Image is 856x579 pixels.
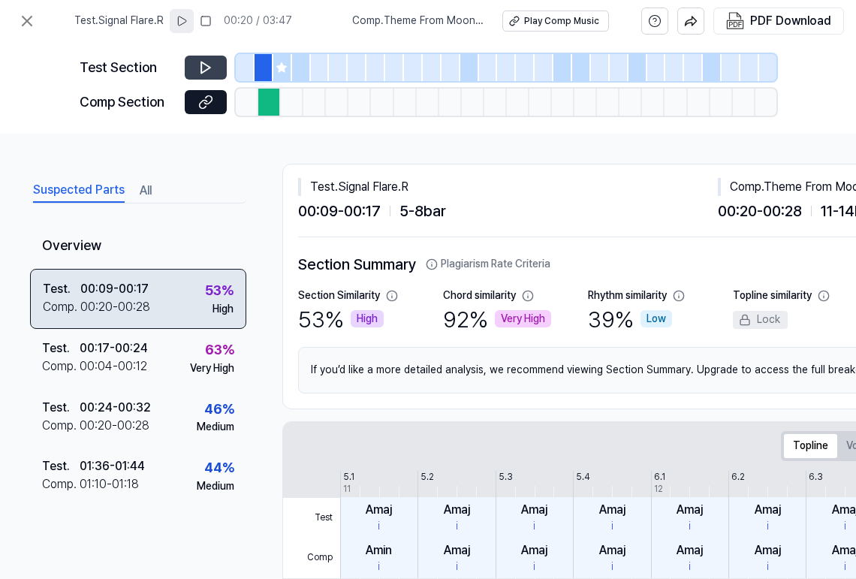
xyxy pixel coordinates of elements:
div: 53 % [205,280,234,302]
div: PDF Download [750,11,831,31]
svg: help [648,14,662,29]
div: 53 % [298,303,384,335]
div: Rhythm similarity [588,288,667,303]
div: High [351,310,384,328]
div: Medium [197,420,234,435]
div: Amaj [521,541,547,559]
span: Comp [283,538,340,578]
div: 5.3 [499,471,513,484]
div: Amaj [677,501,703,519]
div: 00:20 - 00:28 [80,298,150,316]
div: Test . [42,339,80,357]
div: 44 % [204,457,234,479]
div: i [689,519,691,534]
div: Lock [733,311,788,329]
div: i [844,559,846,574]
div: i [378,559,380,574]
span: 00:09 - 00:17 [298,199,381,223]
div: Comp . [42,357,80,375]
div: 5.1 [343,471,354,484]
div: Test Section [80,57,176,79]
div: 12 [654,483,663,496]
div: Amaj [677,541,703,559]
div: 5.4 [576,471,590,484]
div: 46 % [204,399,234,421]
div: Test . [43,280,80,298]
div: 39 % [588,303,672,335]
div: 00:04 - 00:12 [80,357,147,375]
div: Low [640,310,672,328]
div: i [767,519,769,534]
div: Comp . [43,298,80,316]
div: 6.3 [809,471,823,484]
div: Overview [30,225,246,269]
div: i [689,559,691,574]
div: High [212,302,234,317]
button: Suspected Parts [33,179,125,203]
button: All [140,179,152,203]
div: 01:10 - 01:18 [80,475,139,493]
div: i [533,559,535,574]
span: Test . Signal Flare.R [74,14,164,29]
div: i [611,519,613,534]
div: Very High [190,361,234,376]
span: 00:20 - 00:28 [718,199,802,223]
img: PDF Download [726,12,744,30]
div: 00:17 - 00:24 [80,339,148,357]
span: Test [283,498,340,538]
div: i [611,559,613,574]
button: Play Comp Music [502,11,609,32]
span: 5 - 8 bar [399,199,446,223]
div: 11 [343,483,351,496]
div: Amaj [755,501,781,519]
div: 00:20 - 00:28 [80,417,149,435]
button: Plagiarism Rate Criteria [426,257,550,272]
div: i [844,519,846,534]
div: Very High [495,310,551,328]
div: Chord similarity [443,288,516,303]
div: 6.2 [731,471,745,484]
div: Amaj [599,501,625,519]
div: i [533,519,535,534]
div: Amaj [521,501,547,519]
div: Test . [42,457,80,475]
div: i [456,559,458,574]
div: 5.2 [420,471,434,484]
button: Topline [784,434,837,458]
div: 00:24 - 00:32 [80,399,151,417]
div: Amaj [599,541,625,559]
div: 6.1 [654,471,665,484]
div: 00:20 / 03:47 [224,14,292,29]
div: Comp . [42,417,80,435]
div: i [456,519,458,534]
div: Play Comp Music [524,15,599,28]
div: Amaj [444,501,470,519]
div: 01:36 - 01:44 [80,457,145,475]
div: Test . [42,399,80,417]
div: i [378,519,380,534]
div: Comp Section [80,92,176,113]
div: Amaj [755,541,781,559]
div: Section Similarity [298,288,380,303]
div: Amaj [444,541,470,559]
span: Comp . Theme From Moon Cougar [352,14,484,29]
div: Test . Signal Flare.R [298,178,718,196]
div: i [767,559,769,574]
div: 92 % [443,303,551,335]
div: Topline similarity [733,288,812,303]
button: PDF Download [723,8,834,34]
div: Amaj [366,501,392,519]
div: Medium [197,479,234,494]
div: Amin [366,541,392,559]
button: help [641,8,668,35]
div: 63 % [205,339,234,361]
img: share [684,14,698,28]
div: 00:09 - 00:17 [80,280,149,298]
div: Comp . [42,475,80,493]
